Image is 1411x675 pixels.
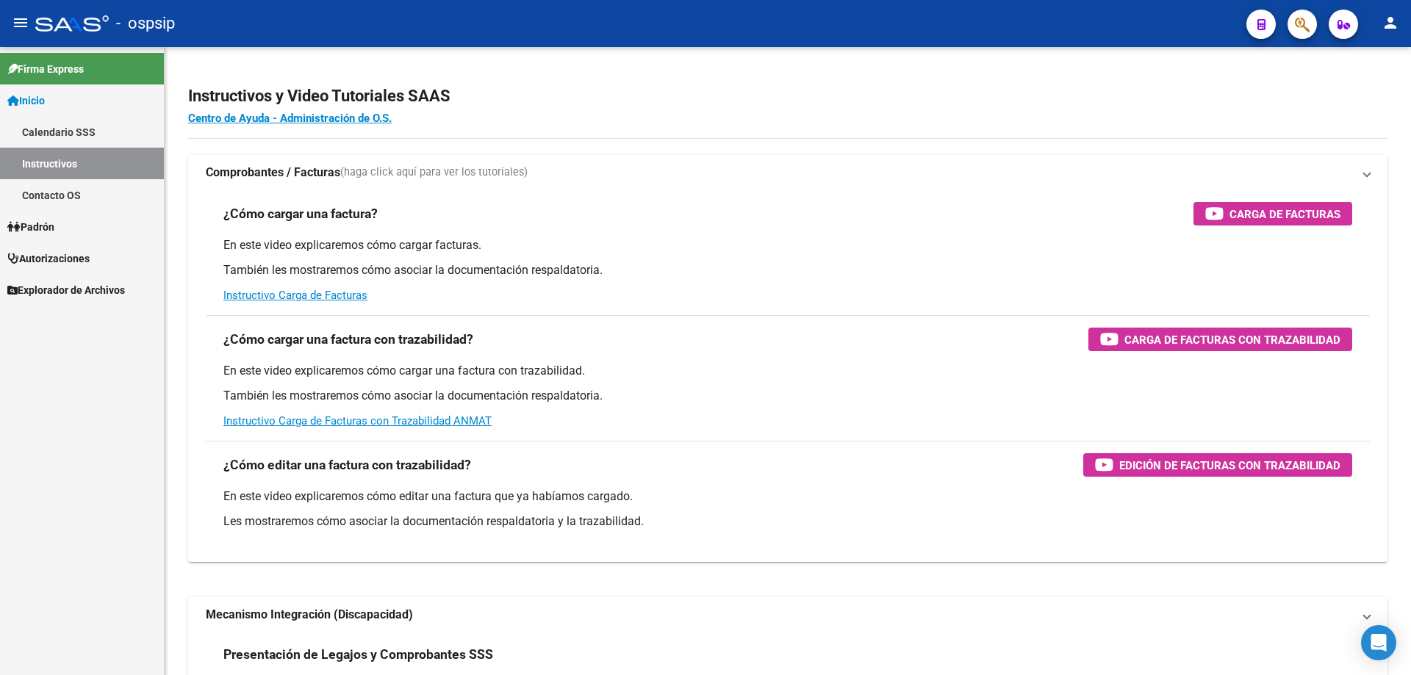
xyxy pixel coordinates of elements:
[116,7,175,40] span: - ospsip
[1229,205,1340,223] span: Carga de Facturas
[7,282,125,298] span: Explorador de Archivos
[206,607,413,623] strong: Mecanismo Integración (Discapacidad)
[223,455,471,475] h3: ¿Cómo editar una factura con trazabilidad?
[223,513,1352,530] p: Les mostraremos cómo asociar la documentación respaldatoria y la trazabilidad.
[223,329,473,350] h3: ¿Cómo cargar una factura con trazabilidad?
[7,250,90,267] span: Autorizaciones
[1382,14,1399,32] mat-icon: person
[188,82,1387,110] h2: Instructivos y Video Tutoriales SAAS
[1119,456,1340,474] span: Edición de Facturas con Trazabilidad
[223,644,493,665] h3: Presentación de Legajos y Comprobantes SSS
[188,155,1387,190] mat-expansion-panel-header: Comprobantes / Facturas(haga click aquí para ver los tutoriales)
[7,61,84,77] span: Firma Express
[223,289,367,302] a: Instructivo Carga de Facturas
[223,363,1352,379] p: En este video explicaremos cómo cargar una factura con trazabilidad.
[7,93,45,109] span: Inicio
[340,165,528,181] span: (haga click aquí para ver los tutoriales)
[223,203,378,224] h3: ¿Cómo cargar una factura?
[1083,453,1352,477] button: Edición de Facturas con Trazabilidad
[188,112,392,125] a: Centro de Ayuda - Administración de O.S.
[223,237,1352,253] p: En este video explicaremos cómo cargar facturas.
[223,388,1352,404] p: También les mostraremos cómo asociar la documentación respaldatoria.
[1193,202,1352,225] button: Carga de Facturas
[188,190,1387,562] div: Comprobantes / Facturas(haga click aquí para ver los tutoriales)
[12,14,29,32] mat-icon: menu
[223,414,492,427] a: Instructivo Carga de Facturas con Trazabilidad ANMAT
[1088,328,1352,351] button: Carga de Facturas con Trazabilidad
[206,165,340,181] strong: Comprobantes / Facturas
[7,219,54,235] span: Padrón
[188,597,1387,632] mat-expansion-panel-header: Mecanismo Integración (Discapacidad)
[223,262,1352,278] p: También les mostraremos cómo asociar la documentación respaldatoria.
[223,488,1352,505] p: En este video explicaremos cómo editar una factura que ya habíamos cargado.
[1361,625,1396,660] div: Open Intercom Messenger
[1124,331,1340,349] span: Carga de Facturas con Trazabilidad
